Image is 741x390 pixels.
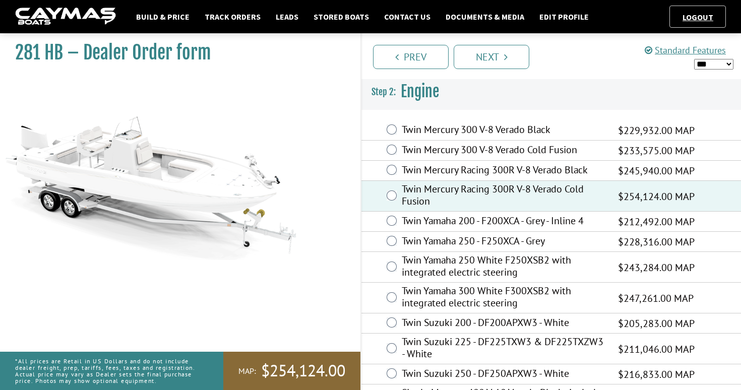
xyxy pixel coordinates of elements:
label: Twin Mercury Racing 300R V-8 Verado Cold Fusion [402,183,605,210]
span: $216,833.00 MAP [618,367,695,382]
span: $229,932.00 MAP [618,123,695,138]
label: Twin Suzuki 200 - DF200APXW3 - White [402,316,605,331]
a: Leads [271,10,303,23]
span: $254,124.00 [261,360,345,381]
span: $212,492.00 MAP [618,214,695,229]
a: Prev [373,45,449,69]
label: Twin Mercury 300 V-8 Verado Cold Fusion [402,144,605,158]
label: Twin Yamaha 250 White F250XSB2 with integrated electric steering [402,254,605,281]
label: Twin Yamaha 250 - F250XCA - Grey [402,235,605,249]
label: Twin Suzuki 250 - DF250APXW3 - White [402,367,605,382]
a: Build & Price [131,10,195,23]
span: $228,316.00 MAP [618,234,695,249]
span: $233,575.00 MAP [618,143,695,158]
h1: 281 HB – Dealer Order form [15,41,335,64]
a: MAP:$254,124.00 [223,352,360,390]
a: Logout [677,12,718,22]
span: $211,046.00 MAP [618,342,695,357]
img: caymas-dealer-connect-2ed40d3bc7270c1d8d7ffb4b79bf05adc795679939227970def78ec6f6c03838.gif [15,8,116,26]
span: $243,284.00 MAP [618,260,695,275]
span: $254,124.00 MAP [618,189,695,204]
a: Documents & Media [441,10,529,23]
ul: Pagination [371,43,741,69]
label: Twin Mercury 300 V-8 Verado Black [402,123,605,138]
label: Twin Yamaha 300 White F300XSB2 with integrated electric steering [402,285,605,311]
a: Edit Profile [534,10,594,23]
a: Next [454,45,529,69]
span: $205,283.00 MAP [618,316,695,331]
span: $247,261.00 MAP [618,291,694,306]
p: *All prices are Retail in US Dollars and do not include dealer freight, prep, tariffs, fees, taxe... [15,353,201,389]
span: MAP: [238,366,256,376]
a: Track Orders [200,10,266,23]
a: Standard Features [645,44,726,56]
a: Stored Boats [308,10,374,23]
h3: Engine [361,73,741,110]
label: Twin Mercury Racing 300R V-8 Verado Black [402,164,605,178]
a: Contact Us [379,10,436,23]
label: Twin Suzuki 225 - DF225TXW3 & DF225TXZW3 - White [402,336,605,362]
label: Twin Yamaha 200 - F200XCA - Grey - Inline 4 [402,215,605,229]
span: $245,940.00 MAP [618,163,695,178]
